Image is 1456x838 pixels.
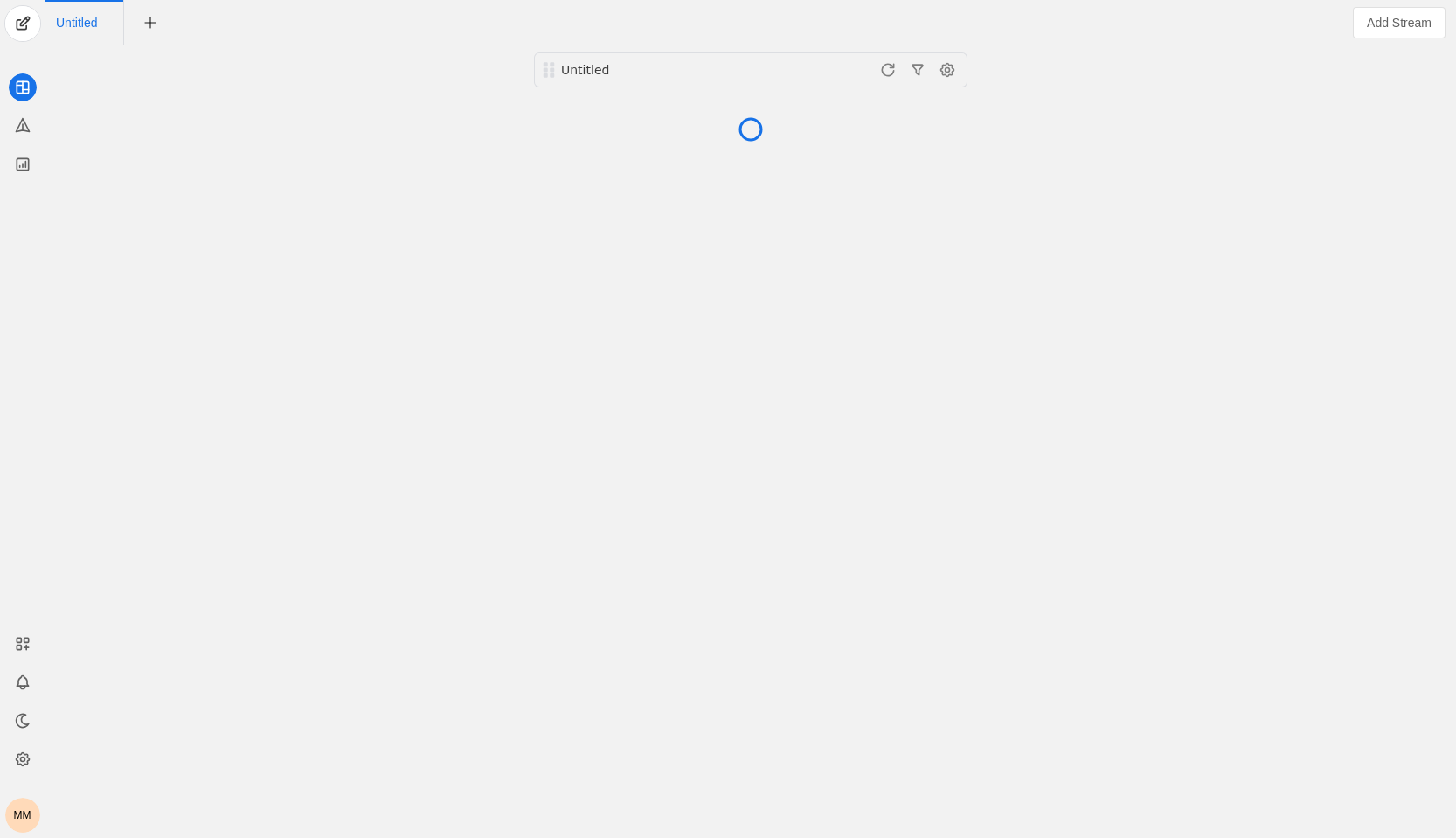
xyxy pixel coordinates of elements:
span: Add Stream [1367,14,1432,31]
span: Click to edit name [56,17,97,29]
button: MM [5,798,40,833]
div: Untitled [561,61,769,79]
button: Add Stream [1353,7,1446,38]
app-icon-button: New Tab [135,15,166,29]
